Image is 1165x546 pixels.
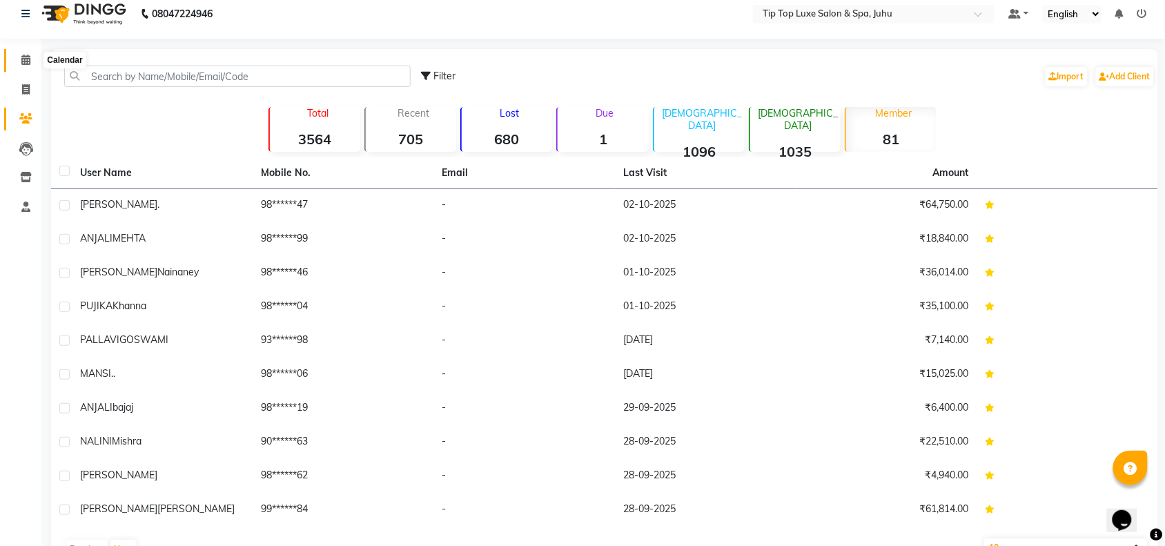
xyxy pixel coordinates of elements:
[796,257,977,291] td: ₹36,014.00
[615,392,796,426] td: 29-09-2025
[157,266,199,278] span: nainaney
[796,494,977,527] td: ₹61,814.00
[80,367,111,380] span: MANSI
[434,291,615,324] td: -
[80,266,157,278] span: [PERSON_NAME]
[615,189,796,223] td: 02-10-2025
[434,257,615,291] td: -
[434,324,615,358] td: -
[112,435,141,447] span: Mishra
[72,157,253,189] th: User Name
[80,435,112,447] span: NALINI
[434,494,615,527] td: -
[434,460,615,494] td: -
[43,52,86,69] div: Calendar
[270,130,360,148] strong: 3564
[925,157,977,188] th: Amount
[462,130,552,148] strong: 680
[615,494,796,527] td: 28-09-2025
[434,426,615,460] td: -
[796,291,977,324] td: ₹35,100.00
[80,333,119,346] span: PALLAVI
[796,324,977,358] td: ₹7,140.00
[80,503,157,515] span: [PERSON_NAME]
[560,107,648,119] p: Due
[660,107,745,132] p: [DEMOGRAPHIC_DATA]
[434,358,615,392] td: -
[80,401,112,413] span: ANJALI
[434,189,615,223] td: -
[796,392,977,426] td: ₹6,400.00
[615,358,796,392] td: [DATE]
[615,223,796,257] td: 02-10-2025
[112,232,146,244] span: MEHTA
[80,469,157,481] span: [PERSON_NAME]
[654,143,745,160] strong: 1096
[852,107,937,119] p: Member
[796,426,977,460] td: ₹22,510.00
[80,232,112,244] span: ANJALI
[80,300,112,312] span: PUJIKA
[615,257,796,291] td: 01-10-2025
[111,367,115,380] span: ..
[434,157,615,189] th: Email
[80,198,157,211] span: [PERSON_NAME]
[796,223,977,257] td: ₹18,840.00
[157,503,235,515] span: [PERSON_NAME]
[846,130,937,148] strong: 81
[119,333,168,346] span: GOSWAMI
[253,157,433,189] th: Mobile No.
[467,107,552,119] p: Lost
[157,198,159,211] span: .
[615,426,796,460] td: 28-09-2025
[796,358,977,392] td: ₹15,025.00
[434,392,615,426] td: -
[796,189,977,223] td: ₹64,750.00
[756,107,841,132] p: [DEMOGRAPHIC_DATA]
[615,157,796,189] th: Last Visit
[558,130,648,148] strong: 1
[615,460,796,494] td: 28-09-2025
[796,460,977,494] td: ₹4,940.00
[275,107,360,119] p: Total
[1107,491,1151,532] iframe: chat widget
[371,107,456,119] p: Recent
[615,324,796,358] td: [DATE]
[433,70,456,82] span: Filter
[615,291,796,324] td: 01-10-2025
[112,401,133,413] span: bajaj
[750,143,841,160] strong: 1035
[1046,67,1088,86] a: Import
[1096,67,1154,86] a: Add Client
[112,300,146,312] span: Khanna
[434,223,615,257] td: -
[366,130,456,148] strong: 705
[64,66,411,87] input: Search by Name/Mobile/Email/Code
